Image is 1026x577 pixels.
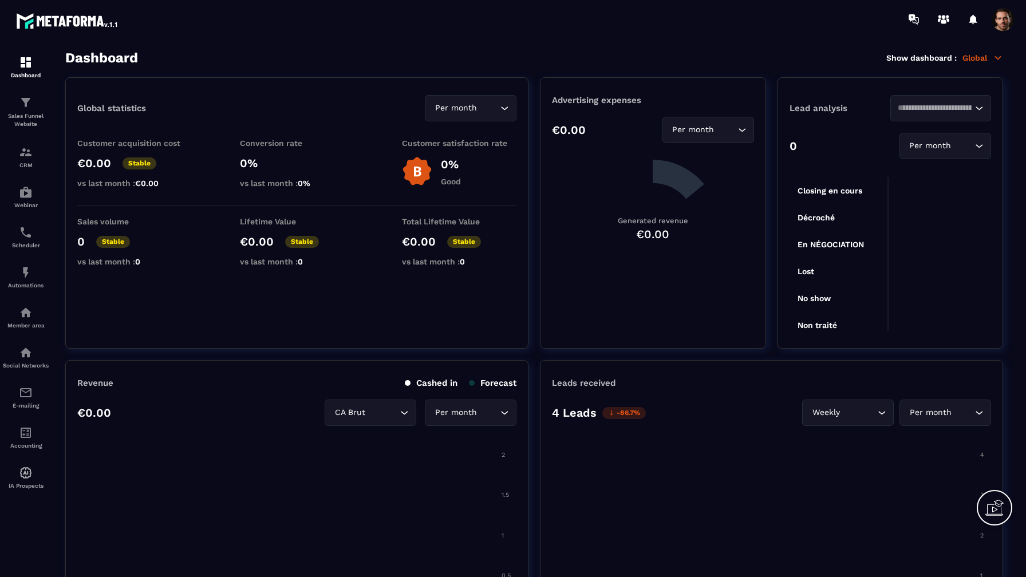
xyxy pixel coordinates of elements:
p: €0.00 [552,123,586,137]
div: Search for option [802,400,894,426]
p: Global [962,53,1003,63]
p: €0.00 [402,235,436,248]
span: Per month [670,124,717,136]
span: CA Brut [332,406,368,419]
tspan: Lost [798,267,814,276]
p: Customer acquisition cost [77,139,192,148]
p: vs last month : [77,257,192,266]
p: Sales volume [77,217,192,226]
input: Search for option [479,102,498,114]
img: b-badge-o.b3b20ee6.svg [402,156,432,187]
p: vs last month : [402,257,516,266]
p: Stable [285,236,319,248]
p: €0.00 [240,235,274,248]
a: formationformationCRM [3,137,49,177]
p: Stable [447,236,481,248]
tspan: 2 [980,532,984,539]
input: Search for option [717,124,735,136]
input: Search for option [368,406,397,419]
span: Per month [432,102,479,114]
span: Weekly [810,406,842,419]
a: automationsautomationsWebinar [3,177,49,217]
p: Leads received [552,378,615,388]
span: Per month [907,406,954,419]
input: Search for option [954,406,972,419]
p: Scheduler [3,242,49,248]
img: formation [19,96,33,109]
a: schedulerschedulerScheduler [3,217,49,257]
tspan: Closing en cours [798,186,862,196]
div: Search for option [662,117,754,143]
div: Search for option [325,400,416,426]
tspan: 4 [980,451,984,459]
p: vs last month : [240,179,354,188]
p: Accounting [3,442,49,449]
p: Customer satisfaction rate [402,139,516,148]
p: vs last month : [240,257,354,266]
img: social-network [19,346,33,359]
img: automations [19,466,33,480]
p: Revenue [77,378,113,388]
p: 0 [77,235,85,248]
div: Search for option [425,400,516,426]
p: Dashboard [3,72,49,78]
a: formationformationSales Funnel Website [3,87,49,137]
div: Search for option [899,400,991,426]
p: 0% [441,157,461,171]
p: vs last month : [77,179,192,188]
p: Global statistics [77,103,146,113]
tspan: 1.5 [502,491,509,499]
p: 0 [790,139,797,153]
input: Search for option [954,140,972,152]
p: €0.00 [77,406,111,420]
p: Good [441,177,461,186]
img: formation [19,145,33,159]
p: Social Networks [3,362,49,369]
tspan: No show [798,294,831,303]
input: Search for option [479,406,498,419]
img: formation [19,56,33,69]
span: Per month [907,140,954,152]
a: formationformationDashboard [3,47,49,87]
span: Per month [432,406,479,419]
p: Automations [3,282,49,288]
p: Webinar [3,202,49,208]
p: Member area [3,322,49,329]
a: automationsautomationsAutomations [3,257,49,297]
p: Lifetime Value [240,217,354,226]
p: -86.7% [602,407,646,419]
span: 0 [460,257,465,266]
input: Search for option [898,102,972,114]
p: 4 Leads [552,406,597,420]
img: email [19,386,33,400]
span: 0 [135,257,140,266]
p: IA Prospects [3,483,49,489]
a: automationsautomationsMember area [3,297,49,337]
p: Sales Funnel Website [3,112,49,128]
img: accountant [19,426,33,440]
img: automations [19,266,33,279]
tspan: 1 [502,532,504,539]
p: E-mailing [3,402,49,409]
tspan: 2 [502,451,505,459]
p: €0.00 [77,156,111,170]
img: automations [19,306,33,319]
p: Advertising expenses [552,95,753,105]
span: 0% [298,179,310,188]
p: Total Lifetime Value [402,217,516,226]
p: CRM [3,162,49,168]
h3: Dashboard [65,50,138,66]
p: Lead analysis [790,103,890,113]
tspan: Non traité [798,321,837,330]
span: €0.00 [135,179,159,188]
tspan: Décroché [798,213,835,222]
p: Show dashboard : [886,53,957,62]
div: Search for option [899,133,991,159]
p: Conversion rate [240,139,354,148]
span: 0 [298,257,303,266]
p: Cashed in [405,378,457,388]
div: Search for option [425,95,516,121]
a: social-networksocial-networkSocial Networks [3,337,49,377]
div: Search for option [890,95,991,121]
p: Stable [123,157,156,169]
